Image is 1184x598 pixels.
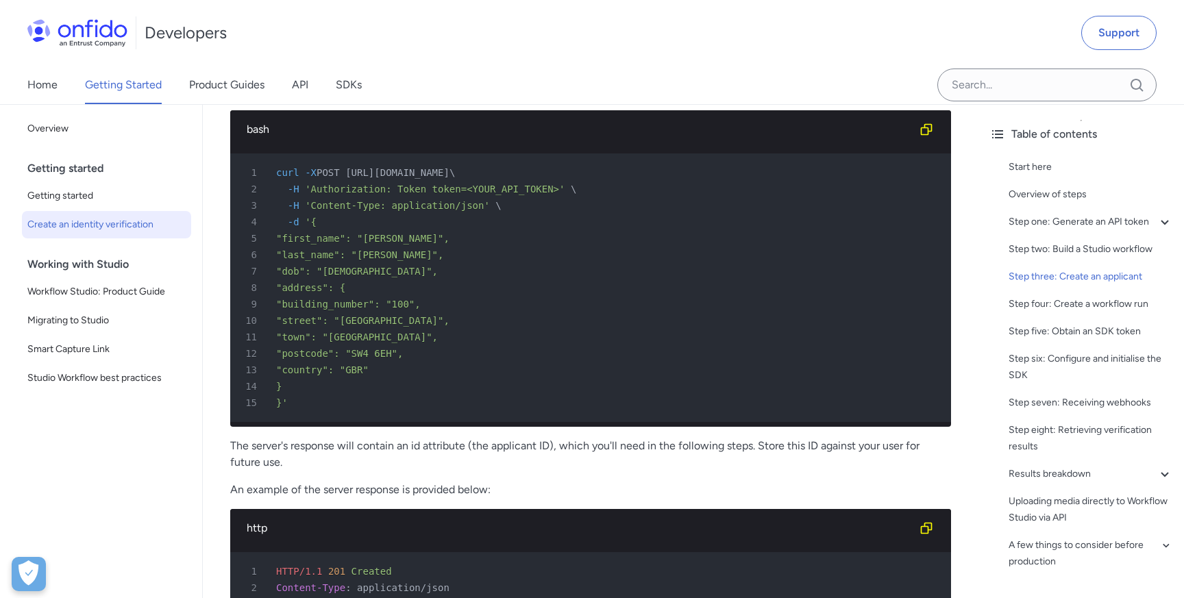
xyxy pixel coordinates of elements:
[1009,214,1173,230] a: Step one: Generate an API token
[305,184,565,195] span: 'Authorization: Token token=<YOUR_API_TOKEN>'
[22,115,191,142] a: Overview
[22,336,191,363] a: Smart Capture Link
[236,197,267,214] span: 3
[1081,16,1157,50] a: Support
[27,216,186,233] span: Create an identity verification
[27,251,197,278] div: Working with Studio
[328,566,345,577] span: 201
[22,182,191,210] a: Getting started
[336,66,362,104] a: SDKs
[276,315,449,326] span: "street": "[GEOGRAPHIC_DATA]",
[236,247,267,263] span: 6
[236,329,267,345] span: 11
[276,381,282,392] span: }
[230,438,951,471] p: The server's response will contain an id attribute (the applicant ID), which you'll need in the f...
[27,188,186,204] span: Getting started
[345,582,351,593] span: :
[1009,537,1173,570] a: A few things to consider before production
[351,566,392,577] span: Created
[189,66,264,104] a: Product Guides
[27,121,186,137] span: Overview
[357,582,449,593] span: application/json
[1009,466,1173,482] a: Results breakdown
[1009,351,1173,384] a: Step six: Configure and initialise the SDK
[1009,323,1173,340] a: Step five: Obtain an SDK token
[495,200,501,211] span: \
[913,116,940,143] button: Copy code snippet button
[236,214,267,230] span: 4
[145,22,227,44] h1: Developers
[276,332,438,342] span: "town": "[GEOGRAPHIC_DATA]",
[27,341,186,358] span: Smart Capture Link
[27,284,186,300] span: Workflow Studio: Product Guide
[276,566,322,577] span: HTTP/1.1
[236,580,267,596] span: 2
[27,155,197,182] div: Getting started
[1009,241,1173,258] a: Step two: Build a Studio workflow
[276,299,421,310] span: "building_number": "100",
[27,19,127,47] img: Onfido Logo
[236,164,267,181] span: 1
[571,184,576,195] span: \
[288,216,299,227] span: -d
[236,378,267,395] span: 14
[12,557,46,591] button: Open Preferences
[22,364,191,392] a: Studio Workflow best practices
[236,181,267,197] span: 2
[236,230,267,247] span: 5
[1009,296,1173,312] a: Step four: Create a workflow run
[236,296,267,312] span: 9
[276,582,345,593] span: Content-Type
[22,278,191,306] a: Workflow Studio: Product Guide
[276,282,345,293] span: "address": {
[276,266,438,277] span: "dob": "[DEMOGRAPHIC_DATA]",
[236,362,267,378] span: 13
[989,126,1173,142] div: Table of contents
[305,167,317,178] span: -X
[937,68,1157,101] input: Onfido search input field
[12,557,46,591] div: Cookie Preferences
[276,397,288,408] span: }'
[305,216,317,227] span: '{
[27,66,58,104] a: Home
[247,121,913,138] div: bash
[1009,186,1173,203] a: Overview of steps
[1009,395,1173,411] a: Step seven: Receiving webhooks
[276,364,369,375] span: "country": "GBR"
[276,348,403,359] span: "postcode": "SW4 6EH",
[276,249,443,260] span: "last_name": "[PERSON_NAME]",
[1009,269,1173,285] a: Step three: Create an applicant
[292,66,308,104] a: API
[236,395,267,411] span: 15
[1009,159,1173,175] a: Start here
[1009,422,1173,455] a: Step eight: Retrieving verification results
[236,263,267,279] span: 7
[236,312,267,329] span: 10
[22,211,191,238] a: Create an identity verification
[276,233,449,244] span: "first_name": "[PERSON_NAME]",
[247,520,913,536] div: http
[236,345,267,362] span: 12
[913,514,940,542] button: Copy code snippet button
[85,66,162,104] a: Getting Started
[236,563,267,580] span: 1
[27,370,186,386] span: Studio Workflow best practices
[276,167,299,178] span: curl
[236,279,267,296] span: 8
[230,482,951,498] p: An example of the server response is provided below:
[317,167,449,178] span: POST [URL][DOMAIN_NAME]
[305,200,490,211] span: 'Content-Type: application/json'
[1009,493,1173,526] a: Uploading media directly to Workflow Studio via API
